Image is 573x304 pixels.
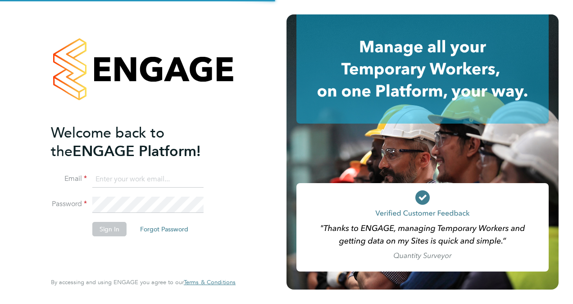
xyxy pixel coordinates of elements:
button: Forgot Password [133,222,196,236]
input: Enter your work email... [92,171,204,188]
span: Terms & Conditions [184,278,236,286]
span: By accessing and using ENGAGE you agree to our [51,278,236,286]
h2: ENGAGE Platform! [51,124,227,161]
label: Email [51,174,87,184]
label: Password [51,199,87,209]
a: Terms & Conditions [184,279,236,286]
button: Sign In [92,222,127,236]
span: Welcome back to the [51,124,164,160]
